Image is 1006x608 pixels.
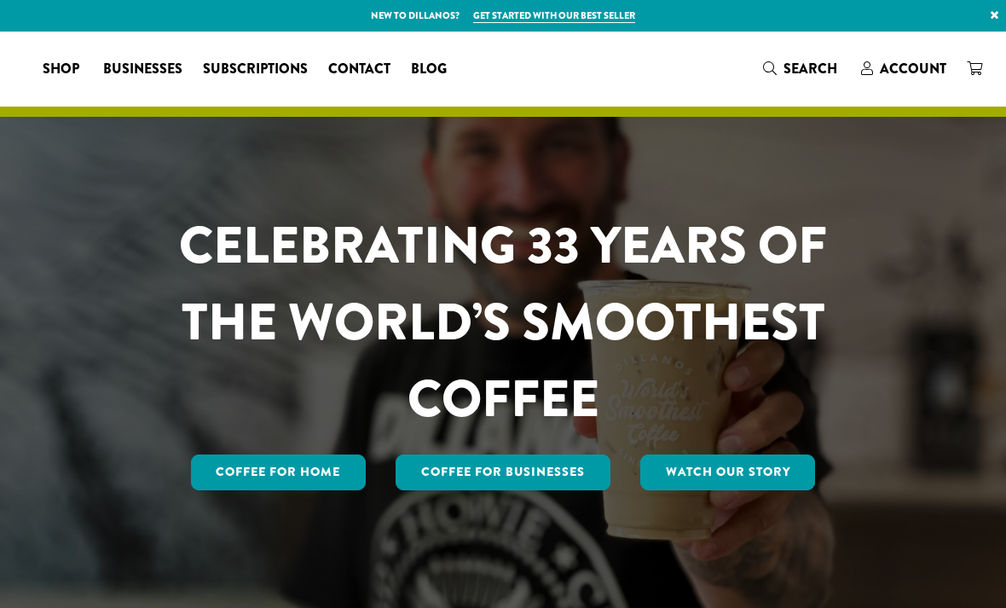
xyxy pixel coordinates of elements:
[203,59,308,80] span: Subscriptions
[32,55,93,83] a: Shop
[328,59,390,80] span: Contact
[411,59,447,80] span: Blog
[640,455,816,490] a: Watch Our Story
[396,455,610,490] a: Coffee For Businesses
[753,55,851,83] a: Search
[103,59,182,80] span: Businesses
[473,9,635,23] a: Get started with our best seller
[783,59,837,78] span: Search
[880,59,946,78] span: Account
[191,455,367,490] a: Coffee for Home
[136,207,871,437] h1: CELEBRATING 33 YEARS OF THE WORLD’S SMOOTHEST COFFEE
[43,59,79,80] span: Shop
